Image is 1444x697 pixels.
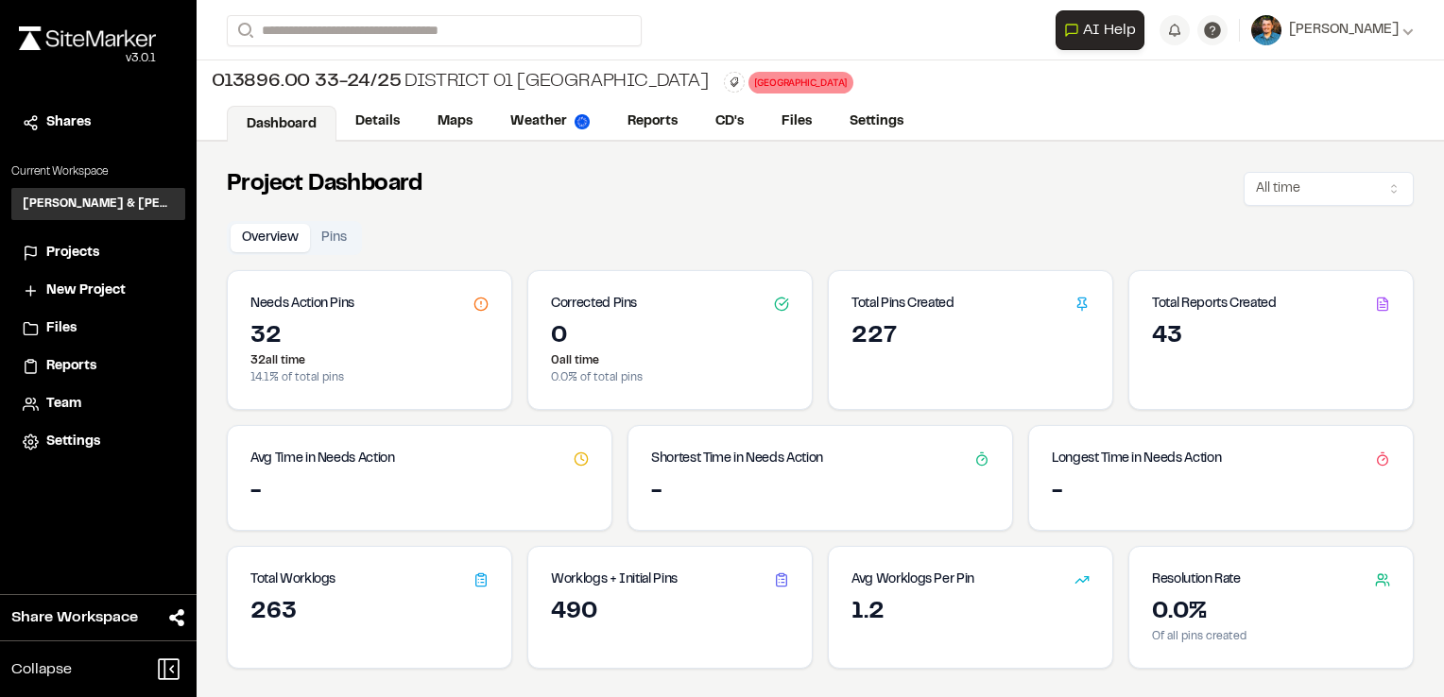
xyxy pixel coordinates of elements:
span: Files [46,318,77,339]
h3: Longest Time in Needs Action [1052,449,1221,469]
h3: Worklogs + Initial Pins [551,569,678,590]
span: [PERSON_NAME] [1289,20,1399,41]
h3: Total Worklogs [250,569,335,590]
p: Current Workspace [11,163,185,180]
a: New Project [23,280,174,301]
span: 013896.00 33-24/25 [212,68,401,96]
span: AI Help [1083,19,1136,42]
button: [PERSON_NAME] [1251,15,1414,45]
div: [GEOGRAPHIC_DATA] [748,72,854,93]
h3: Resolution Rate [1152,569,1241,590]
a: Maps [419,104,491,140]
a: Weather [491,104,609,140]
a: Team [23,394,174,415]
a: Files [763,104,831,140]
a: Settings [831,104,922,140]
button: Pins [310,224,358,252]
h3: Avg Time in Needs Action [250,449,395,469]
h3: Total Reports Created [1152,294,1277,314]
div: - [250,477,589,507]
h3: Shortest Time in Needs Action [651,449,823,469]
div: - [1052,477,1390,507]
div: - [651,477,989,507]
div: 227 [851,322,1090,352]
h3: Corrected Pins [551,294,637,314]
a: Dashboard [227,106,336,142]
span: New Project [46,280,126,301]
button: Open AI Assistant [1056,10,1144,50]
a: Projects [23,243,174,263]
div: 0 [551,322,789,352]
p: 0 all time [551,352,789,369]
p: 0.0 % of total pins [551,369,789,386]
h3: Needs Action Pins [250,294,354,314]
p: 32 all time [250,352,489,369]
a: Details [336,104,419,140]
span: Share Workspace [11,606,138,629]
div: Open AI Assistant [1056,10,1152,50]
p: Of all pins created [1152,628,1390,645]
h3: Avg Worklogs Per Pin [851,569,974,590]
img: rebrand.png [19,26,156,50]
h3: [PERSON_NAME] & [PERSON_NAME] Inc. [23,195,174,212]
span: Collapse [11,658,72,681]
span: Team [46,394,81,415]
div: District 01 [GEOGRAPHIC_DATA] [212,68,709,96]
a: Reports [23,356,174,377]
h3: Total Pins Created [851,294,954,314]
a: CD's [696,104,763,140]
span: Shares [46,112,91,133]
div: 263 [250,598,489,628]
p: 14.1 % of total pins [250,369,489,386]
a: Settings [23,432,174,452]
button: Overview [231,224,310,252]
img: User [1251,15,1281,45]
a: Shares [23,112,174,133]
span: Settings [46,432,100,452]
button: Search [227,15,261,46]
h2: Project Dashboard [227,170,422,200]
div: 32 [250,322,489,352]
div: 490 [551,598,789,628]
a: Reports [609,104,696,140]
div: Oh geez...please don't... [19,50,156,67]
img: precipai.png [575,114,590,129]
div: 43 [1152,322,1390,352]
div: 1.2 [851,598,1090,628]
div: 0.0% [1152,598,1390,628]
button: Edit Tags [724,72,745,93]
span: Projects [46,243,99,263]
span: Reports [46,356,96,377]
a: Files [23,318,174,339]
